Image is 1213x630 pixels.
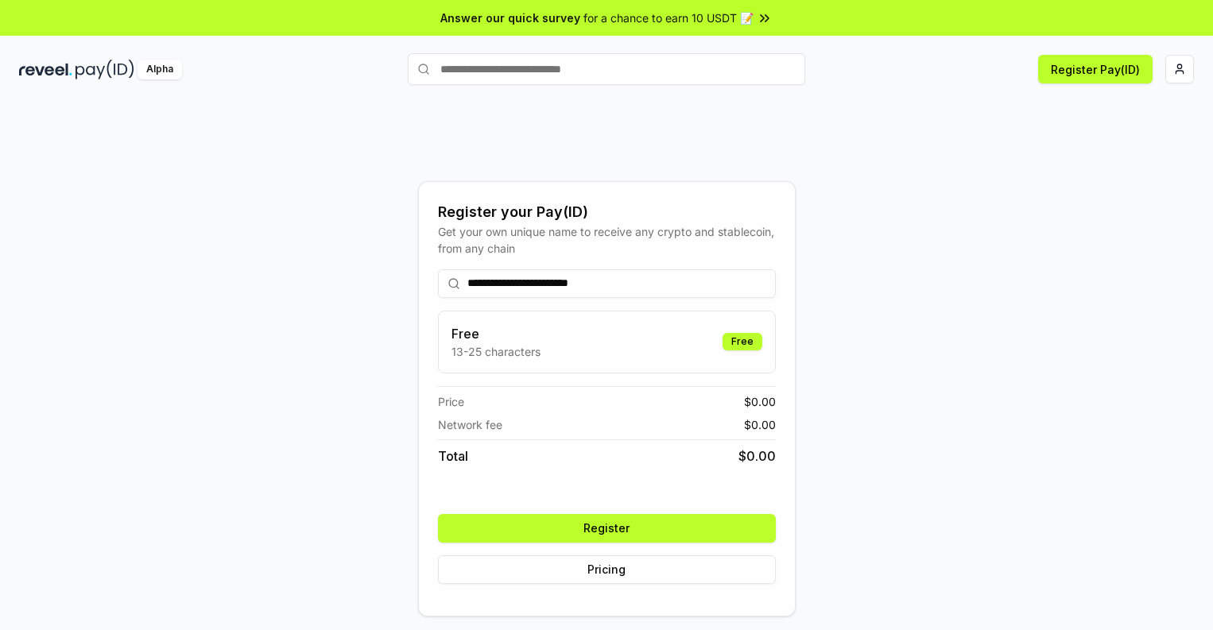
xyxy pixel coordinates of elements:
[438,201,776,223] div: Register your Pay(ID)
[583,10,754,26] span: for a chance to earn 10 USDT 📝
[744,393,776,410] span: $ 0.00
[438,514,776,543] button: Register
[738,446,776,466] span: $ 0.00
[76,60,134,79] img: pay_id
[451,324,541,343] h3: Free
[451,343,541,360] p: 13-25 characters
[438,393,464,410] span: Price
[438,446,468,466] span: Total
[438,223,776,257] div: Get your own unique name to receive any crypto and stablecoin, from any chain
[19,60,72,79] img: reveel_dark
[138,60,182,79] div: Alpha
[723,333,762,350] div: Free
[438,555,776,584] button: Pricing
[1038,55,1153,83] button: Register Pay(ID)
[744,416,776,433] span: $ 0.00
[440,10,580,26] span: Answer our quick survey
[438,416,502,433] span: Network fee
